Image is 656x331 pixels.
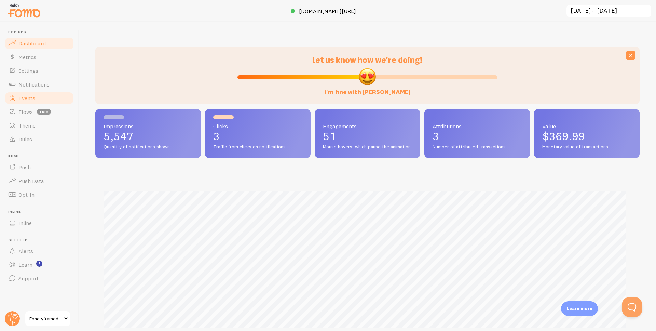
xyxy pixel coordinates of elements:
a: Support [4,272,74,285]
a: Events [4,91,74,105]
a: Theme [4,119,74,132]
span: Learn [18,261,32,268]
a: Push Data [4,174,74,188]
span: Get Help [8,238,74,242]
a: Metrics [4,50,74,64]
span: Inline [8,210,74,214]
span: Number of attributed transactions [433,144,522,150]
span: Push Data [18,177,44,184]
span: Inline [18,220,32,226]
a: Push [4,160,74,174]
span: Traffic from clicks on notifications [213,144,302,150]
a: Rules [4,132,74,146]
a: Dashboard [4,37,74,50]
a: Flows beta [4,105,74,119]
span: Attributions [433,123,522,129]
span: Events [18,95,35,102]
span: Alerts [18,248,33,254]
p: 51 [323,131,412,142]
span: Theme [18,122,36,129]
svg: <p>Watch New Feature Tutorials!</p> [36,261,42,267]
span: Clicks [213,123,302,129]
span: Opt-In [18,191,35,198]
label: i'm fine with [PERSON_NAME] [325,81,411,96]
p: 3 [433,131,522,142]
div: Learn more [561,301,598,316]
span: Quantity of notifications shown [104,144,193,150]
span: Push [8,154,74,159]
a: Learn [4,258,74,272]
span: Flows [18,108,33,115]
span: Metrics [18,54,36,61]
span: Push [18,164,31,171]
span: Rules [18,136,32,143]
a: Alerts [4,244,74,258]
p: Learn more [566,305,592,312]
span: Settings [18,67,38,74]
img: emoji.png [358,67,377,86]
span: Dashboard [18,40,46,47]
span: Impressions [104,123,193,129]
a: Settings [4,64,74,78]
span: beta [37,109,51,115]
span: Pop-ups [8,30,74,35]
span: Value [542,123,631,129]
a: Notifications [4,78,74,91]
span: Notifications [18,81,50,88]
p: 3 [213,131,302,142]
span: Monetary value of transactions [542,144,631,150]
span: Fondlyframed [29,315,62,323]
span: Engagements [323,123,412,129]
span: $369.99 [542,130,585,143]
iframe: Help Scout Beacon - Open [622,297,642,317]
p: 5,547 [104,131,193,142]
a: Fondlyframed [25,310,71,327]
img: fomo-relay-logo-orange.svg [7,2,41,19]
span: Support [18,275,39,282]
a: Inline [4,216,74,230]
a: Opt-In [4,188,74,201]
span: Mouse hovers, which pause the animation [323,144,412,150]
span: let us know how we're doing! [313,55,422,65]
